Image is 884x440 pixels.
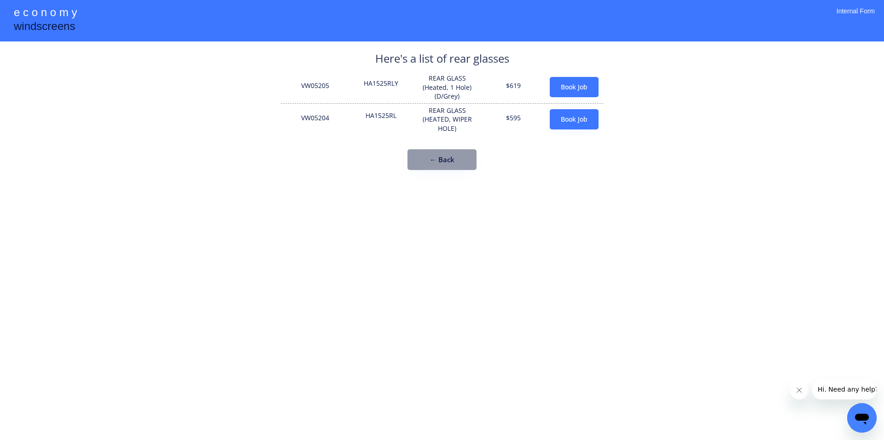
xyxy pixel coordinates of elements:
[407,149,477,170] button: ← Back
[14,5,77,22] div: e c o n o m y
[285,111,345,128] div: VW05204
[550,77,599,97] button: Book Job
[375,51,509,71] div: Here's a list of rear glasses
[812,379,877,399] iframe: Message from company
[847,403,877,433] iframe: Button to launch messaging window
[418,104,477,135] div: REAR GLASS (HEATED, WIPER HOLE)
[790,381,808,399] iframe: Close message
[285,79,345,95] div: VW05205
[352,111,411,128] div: HA1525RL
[837,7,875,28] div: Internal Form
[418,71,477,103] div: REAR GLASS (Heated, 1 Hole) (D/Grey)
[484,111,543,128] div: $595
[352,79,411,95] div: HA1525RLY
[550,109,599,129] button: Book Job
[14,18,75,36] div: windscreens
[484,79,543,95] div: $619
[6,6,66,14] span: Hi. Need any help?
